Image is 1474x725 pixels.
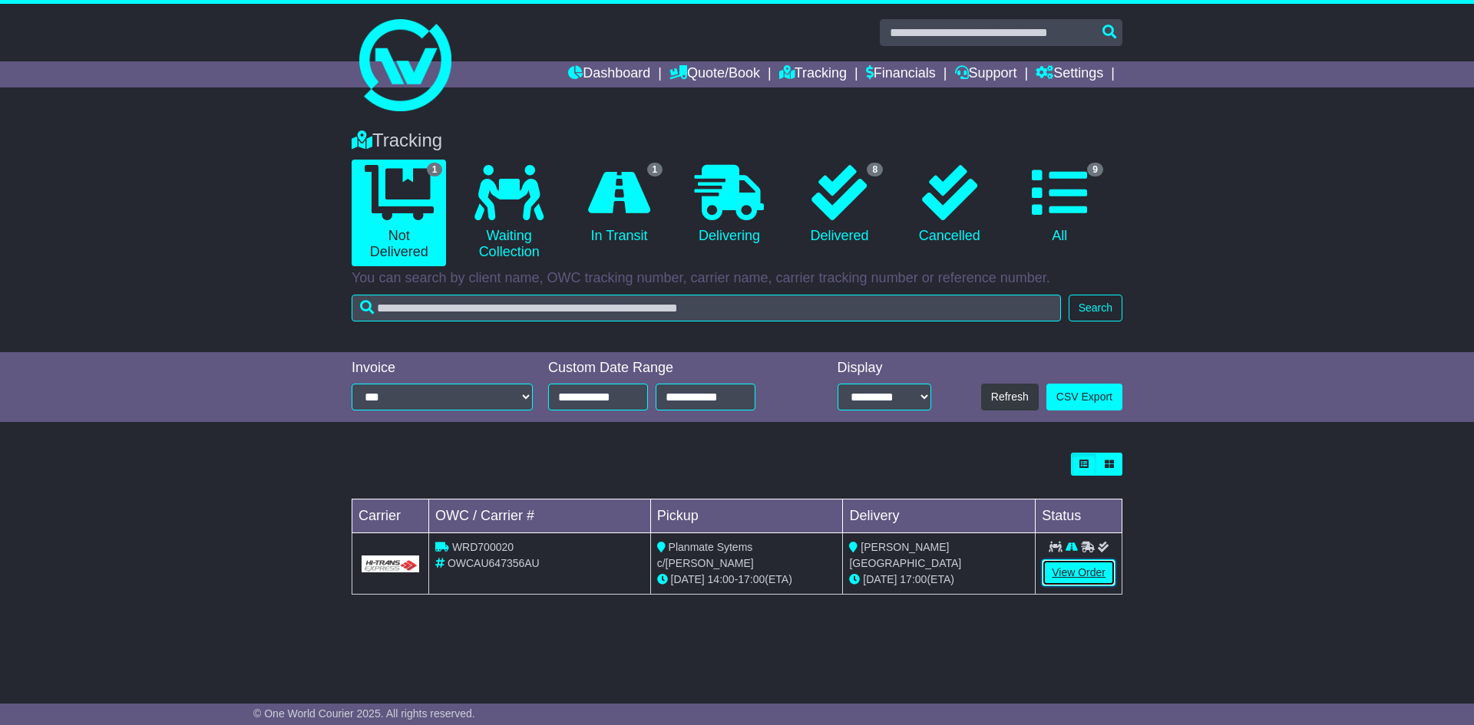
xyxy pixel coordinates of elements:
span: OWCAU647356AU [448,557,540,569]
span: Planmate Sytems c/[PERSON_NAME] [657,541,754,569]
a: Dashboard [568,61,650,87]
span: 17:00 [900,573,927,585]
a: Tracking [779,61,847,87]
span: 1 [647,163,663,176]
a: 9 All [1013,160,1107,250]
div: Display [838,360,931,377]
button: Search [1069,295,1122,321]
img: GetCarrierServiceLogo [362,555,419,572]
a: Support [955,61,1017,87]
span: 9 [1087,163,1103,176]
a: 1 Not Delivered [352,160,446,266]
span: 14:00 [708,573,735,585]
a: Quote/Book [669,61,760,87]
span: 1 [427,163,443,176]
span: 17:00 [738,573,765,585]
p: You can search by client name, OWC tracking number, carrier name, carrier tracking number or refe... [352,270,1122,287]
a: View Order [1042,559,1115,586]
a: Settings [1036,61,1103,87]
td: Status [1036,499,1122,533]
a: CSV Export [1046,384,1122,410]
a: 1 In Transit [572,160,666,250]
div: (ETA) [849,572,1029,588]
a: 8 Delivered [792,160,887,250]
span: 8 [867,163,883,176]
span: [DATE] [671,573,705,585]
span: [PERSON_NAME][GEOGRAPHIC_DATA] [849,541,961,569]
span: [DATE] [863,573,897,585]
div: Tracking [344,130,1130,152]
div: - (ETA) [657,572,837,588]
td: Pickup [650,499,843,533]
a: Financials [866,61,936,87]
a: Waiting Collection [461,160,556,266]
td: OWC / Carrier # [429,499,651,533]
a: Cancelled [902,160,996,250]
a: Delivering [682,160,776,250]
span: © One World Courier 2025. All rights reserved. [253,707,475,720]
button: Refresh [981,384,1039,410]
td: Delivery [843,499,1036,533]
div: Invoice [352,360,533,377]
td: Carrier [352,499,429,533]
div: Custom Date Range [548,360,795,377]
span: WRD700020 [452,541,514,553]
